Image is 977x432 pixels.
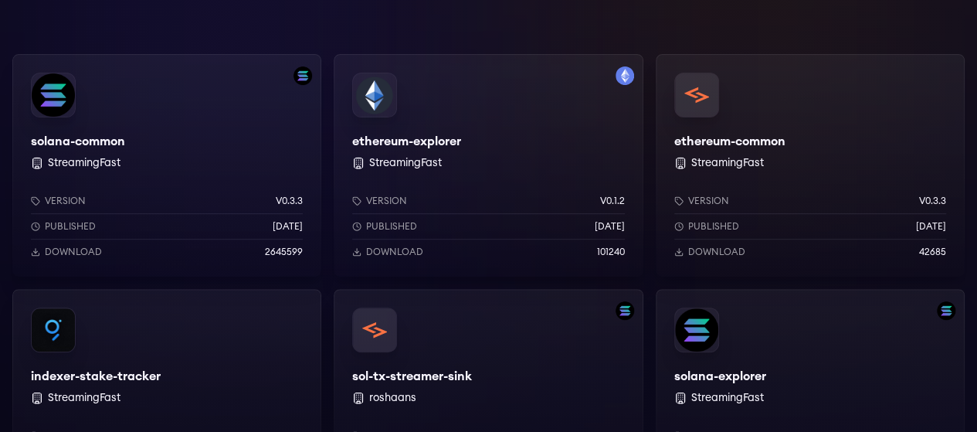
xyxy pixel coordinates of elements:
[45,220,96,233] p: Published
[937,301,955,320] img: Filter by solana network
[597,246,625,258] p: 101240
[293,66,312,85] img: Filter by solana network
[276,195,303,207] p: v0.3.3
[688,220,739,233] p: Published
[48,155,120,171] button: StreamingFast
[919,195,946,207] p: v0.3.3
[656,54,965,277] a: ethereum-commonethereum-common StreamingFastVersionv0.3.3Published[DATE]Download42685
[691,155,764,171] button: StreamingFast
[45,246,102,258] p: Download
[919,246,946,258] p: 42685
[595,220,625,233] p: [DATE]
[616,301,634,320] img: Filter by solana network
[688,246,745,258] p: Download
[916,220,946,233] p: [DATE]
[369,390,416,406] button: roshaans
[366,220,417,233] p: Published
[334,54,643,277] a: Filter by mainnet networkethereum-explorerethereum-explorer StreamingFastVersionv0.1.2Published[D...
[600,195,625,207] p: v0.1.2
[691,390,764,406] button: StreamingFast
[688,195,729,207] p: Version
[48,390,120,406] button: StreamingFast
[45,195,86,207] p: Version
[273,220,303,233] p: [DATE]
[366,246,423,258] p: Download
[12,54,321,277] a: Filter by solana networksolana-commonsolana-common StreamingFastVersionv0.3.3Published[DATE]Downl...
[366,195,407,207] p: Version
[369,155,442,171] button: StreamingFast
[616,66,634,85] img: Filter by mainnet network
[265,246,303,258] p: 2645599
